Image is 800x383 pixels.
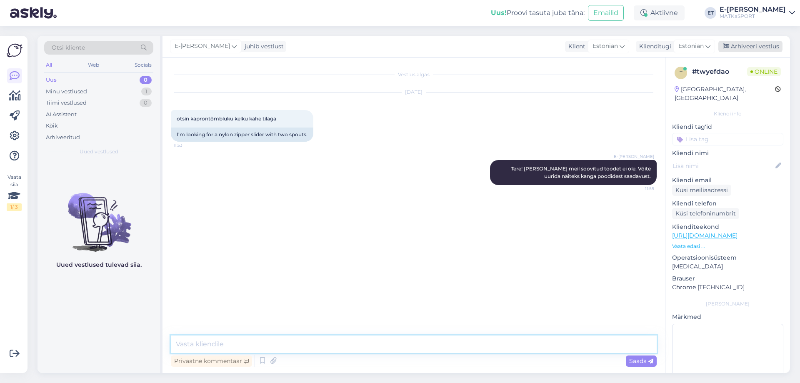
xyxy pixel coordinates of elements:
[46,76,57,84] div: Uus
[672,133,783,145] input: Lisa tag
[7,43,22,58] img: Askly Logo
[173,142,205,148] span: 11:53
[692,67,747,77] div: # twyefdao
[623,185,654,192] span: 11:55
[672,262,783,271] p: [MEDICAL_DATA]
[44,60,54,70] div: All
[672,176,783,185] p: Kliendi email
[37,178,160,253] img: No chats
[705,7,716,19] div: ET
[672,123,783,131] p: Kliendi tag'id
[672,253,783,262] p: Operatsioonisüsteem
[46,88,87,96] div: Minu vestlused
[672,149,783,158] p: Kliendi nimi
[171,355,252,367] div: Privaatne kommentaar
[133,60,153,70] div: Socials
[56,260,142,269] p: Uued vestlused tulevad siia.
[52,43,85,52] span: Otsi kliente
[491,9,507,17] b: Uus!
[86,60,101,70] div: Web
[46,110,77,119] div: AI Assistent
[241,42,284,51] div: juhib vestlust
[675,85,775,103] div: [GEOGRAPHIC_DATA], [GEOGRAPHIC_DATA]
[565,42,585,51] div: Klient
[672,313,783,321] p: Märkmed
[46,99,87,107] div: Tiimi vestlused
[46,133,80,142] div: Arhiveeritud
[720,6,795,20] a: E-[PERSON_NAME]MATKaSPORT
[491,8,585,18] div: Proovi tasuta juba täna:
[171,128,313,142] div: I'm looking for a nylon zipper slider with two spouts.
[672,185,731,196] div: Küsi meiliaadressi
[511,165,652,179] span: Tere! [PERSON_NAME] meil soovitud toodet ei ole. Võite uurida näiteks kanga poodidest saadavust.
[46,122,58,130] div: Kõik
[720,13,786,20] div: MATKaSPORT
[175,42,230,51] span: E-[PERSON_NAME]
[629,357,653,365] span: Saada
[672,161,774,170] input: Lisa nimi
[634,5,685,20] div: Aktiivne
[672,199,783,208] p: Kliendi telefon
[672,232,737,239] a: [URL][DOMAIN_NAME]
[7,203,22,211] div: 1 / 3
[588,5,624,21] button: Emailid
[140,99,152,107] div: 0
[140,76,152,84] div: 0
[680,70,682,76] span: t
[672,110,783,118] div: Kliendi info
[672,223,783,231] p: Klienditeekond
[141,88,152,96] div: 1
[636,42,671,51] div: Klienditugi
[672,300,783,308] div: [PERSON_NAME]
[171,71,657,78] div: Vestlus algas
[747,67,781,76] span: Online
[7,173,22,211] div: Vaata siia
[672,283,783,292] p: Chrome [TECHNICAL_ID]
[592,42,618,51] span: Estonian
[720,6,786,13] div: E-[PERSON_NAME]
[672,243,783,250] p: Vaata edasi ...
[678,42,704,51] span: Estonian
[672,208,739,219] div: Küsi telefoninumbrit
[177,115,276,122] span: otsin kaprontõmbluku kelku kahe tilaga
[614,153,654,160] span: E-[PERSON_NAME]
[718,41,782,52] div: Arhiveeri vestlus
[80,148,118,155] span: Uued vestlused
[171,88,657,96] div: [DATE]
[672,274,783,283] p: Brauser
